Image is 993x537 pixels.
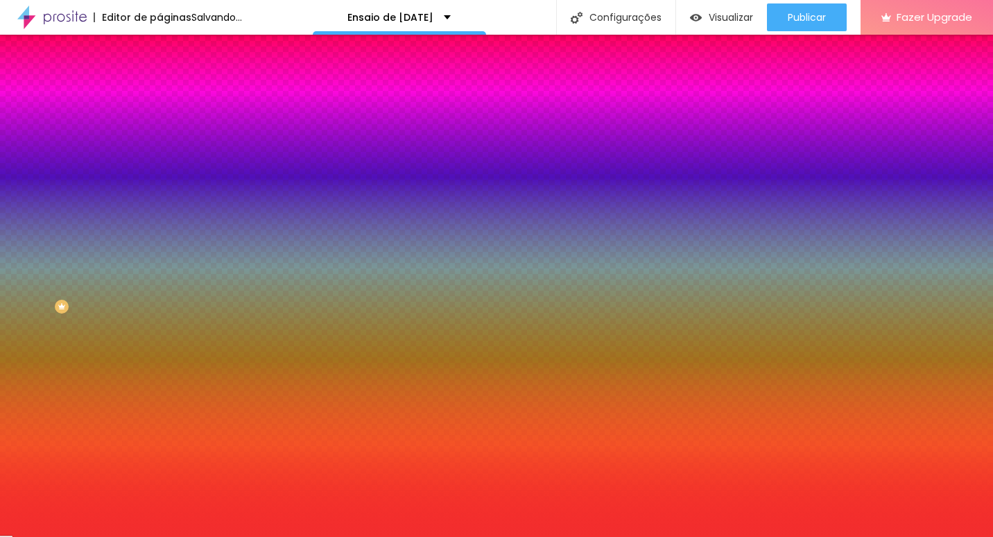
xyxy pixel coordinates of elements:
div: Editor de páginas [94,12,191,22]
button: Publicar [767,3,847,31]
img: view-1.svg [690,12,702,24]
div: Salvando... [191,12,242,22]
span: Publicar [788,12,826,23]
img: Icone [571,12,582,24]
p: Ensaio de [DATE] [347,12,433,22]
button: Visualizar [676,3,767,31]
span: Visualizar [709,12,753,23]
span: Fazer Upgrade [897,11,972,23]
